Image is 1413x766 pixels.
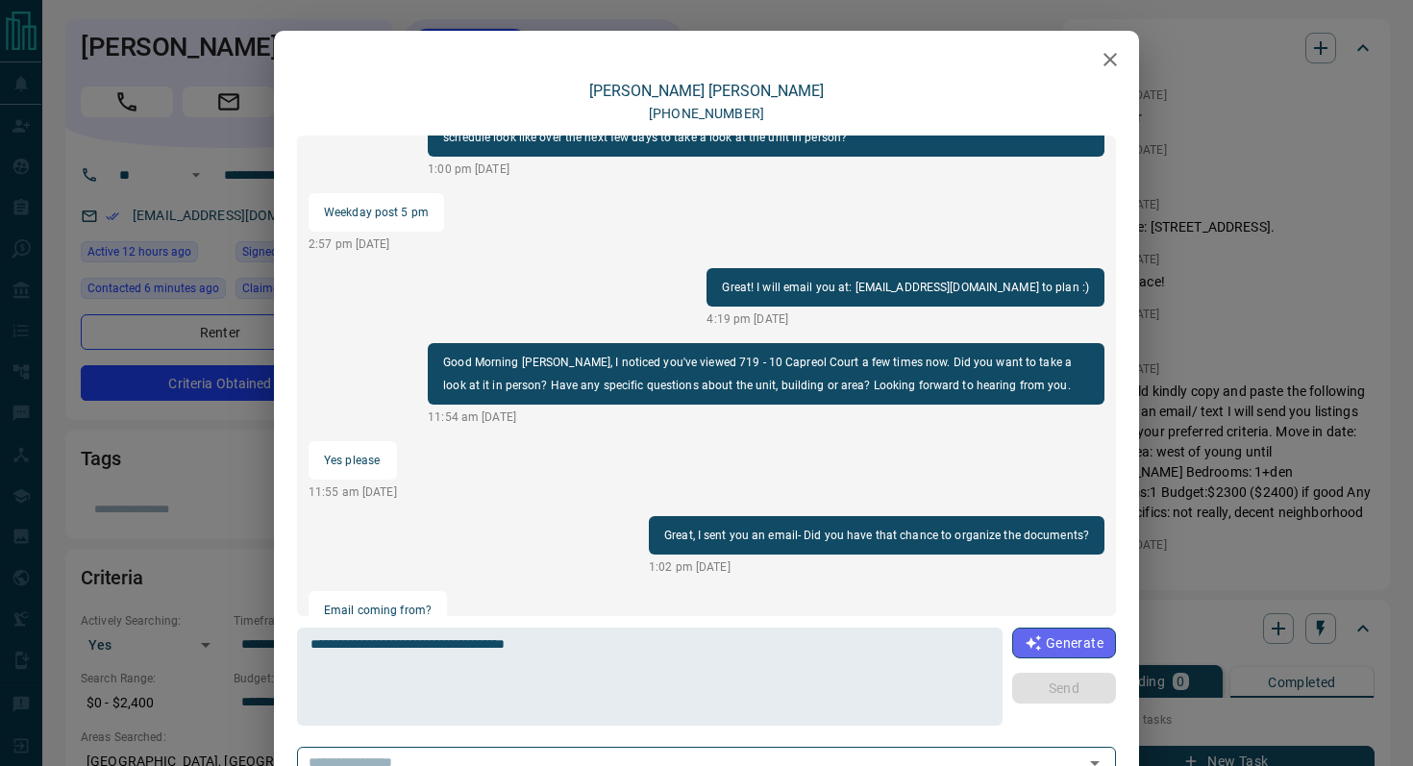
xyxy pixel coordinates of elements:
p: 11:55 am [DATE] [309,483,397,501]
p: Weekday post 5 pm [324,201,429,224]
p: 2:57 pm [DATE] [309,235,444,253]
p: 1:00 pm [DATE] [428,161,1104,178]
p: 1:02 pm [DATE] [649,558,1104,576]
p: 4:19 pm [DATE] [706,310,1104,328]
p: Great, I sent you an email- Did you have that chance to organize the documents? [664,524,1089,547]
p: 11:54 am [DATE] [428,408,1104,426]
p: Good Morning [PERSON_NAME], I noticed you've viewed 719 - 10 Capreol Court a few times now. Did y... [443,351,1089,397]
p: [PHONE_NUMBER] [649,104,764,124]
button: Generate [1012,628,1116,658]
p: Yes please [324,449,382,472]
p: Great! I will email you at: [EMAIL_ADDRESS][DOMAIN_NAME] to plan :) [722,276,1089,299]
a: [PERSON_NAME] [PERSON_NAME] [589,82,824,100]
p: Email coming from? [324,599,432,622]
